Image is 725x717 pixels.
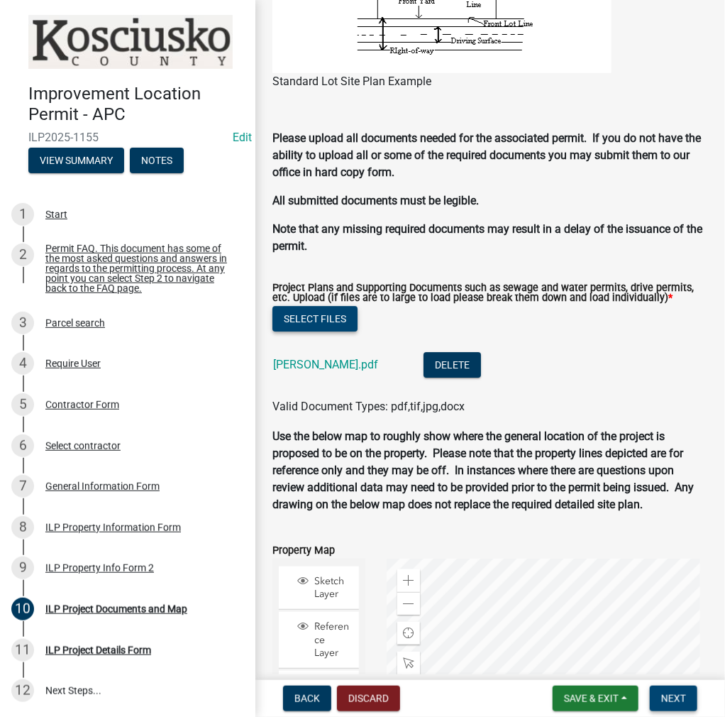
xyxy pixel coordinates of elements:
[553,686,638,711] button: Save & Exit
[661,693,686,704] span: Next
[279,612,359,669] li: Reference Layer
[45,209,67,219] div: Start
[11,243,34,266] div: 2
[272,194,479,207] strong: All submitted documents must be legible.
[311,620,354,659] span: Reference Layer
[279,671,359,714] li: Mapproxy
[11,639,34,662] div: 11
[272,306,358,332] button: Select files
[650,686,697,711] button: Next
[28,155,124,167] wm-modal-confirm: Summary
[45,522,181,532] div: ILP Property Information Form
[45,645,151,655] div: ILP Project Details Form
[337,686,400,711] button: Discard
[397,622,420,645] div: Find my location
[272,73,708,90] figcaption: Standard Lot Site Plan Example
[11,598,34,620] div: 10
[283,686,331,711] button: Back
[45,563,154,573] div: ILP Property Info Form 2
[11,475,34,498] div: 7
[233,131,252,144] wm-modal-confirm: Edit Application Number
[45,481,160,491] div: General Information Form
[45,400,119,410] div: Contractor Form
[424,359,481,373] wm-modal-confirm: Delete Document
[272,546,335,556] label: Property Map
[28,15,233,69] img: Kosciusko County, Indiana
[45,358,101,368] div: Require User
[130,148,184,173] button: Notes
[311,575,354,601] span: Sketch Layer
[272,429,694,511] strong: Use the below map to roughly show where the general location of the project is proposed to be on ...
[295,575,354,601] div: Sketch Layer
[11,203,34,226] div: 1
[295,620,354,659] div: Reference Layer
[564,693,619,704] span: Save & Exit
[28,148,124,173] button: View Summary
[424,352,481,378] button: Delete
[279,567,359,610] li: Sketch Layer
[11,352,34,375] div: 4
[11,557,34,579] div: 9
[11,679,34,702] div: 12
[233,131,252,144] a: Edit
[272,131,701,179] strong: Please upload all documents needed for the associated permit. If you do not have the ability to u...
[45,441,121,451] div: Select contractor
[397,569,420,592] div: Zoom in
[45,604,187,614] div: ILP Project Documents and Map
[272,283,708,304] label: Project Plans and Supporting Documents such as sewage and water permits, drive permits, etc. Uplo...
[28,131,227,144] span: ILP2025-1155
[130,155,184,167] wm-modal-confirm: Notes
[272,400,465,413] span: Valid Document Types: pdf,tif,jpg,docx
[273,358,378,371] a: [PERSON_NAME].pdf
[28,84,244,125] h4: Improvement Location Permit - APC
[45,243,233,293] div: Permit FAQ. This document has some of the most asked questions and answers in regards to the perm...
[272,222,702,253] strong: Note that any missing required documents may result in a delay of the issuance of the permit.
[11,434,34,457] div: 6
[397,592,420,615] div: Zoom out
[11,516,34,539] div: 8
[294,693,320,704] span: Back
[11,312,34,334] div: 3
[45,318,105,328] div: Parcel search
[11,393,34,416] div: 5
